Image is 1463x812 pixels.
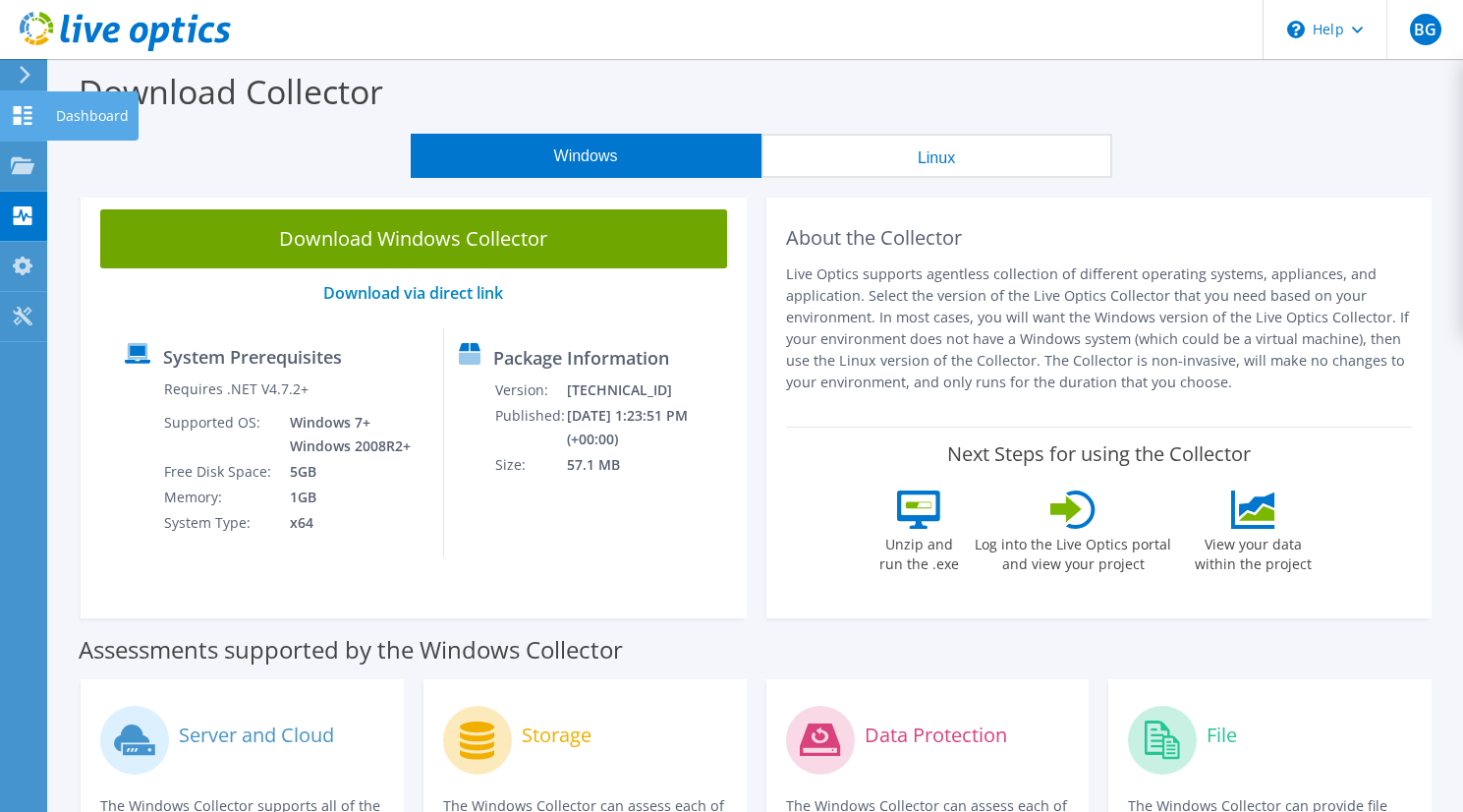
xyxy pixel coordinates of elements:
a: Download Windows Collector [100,209,727,268]
td: Size: [494,452,566,478]
label: View your data within the project [1182,529,1323,574]
td: System Type: [163,510,275,536]
button: Windows [411,134,761,178]
label: Package Information [493,348,669,368]
button: Linux [761,134,1112,178]
svg: \n [1287,21,1305,38]
label: Log into the Live Optics portal and view your project [974,529,1172,574]
td: [DATE] 1:23:51 PM (+00:00) [566,403,738,452]
td: 5GB [275,459,415,485]
label: Requires .NET V4.7.2+ [164,379,309,399]
label: Assessments supported by the Windows Collector [79,640,623,660]
p: Live Optics supports agentless collection of different operating systems, appliances, and applica... [786,263,1413,393]
label: Unzip and run the .exe [873,529,964,574]
h2: About the Collector [786,226,1413,250]
label: Server and Cloud [179,725,334,745]
label: System Prerequisites [163,347,342,367]
td: Published: [494,403,566,452]
div: Dashboard [46,91,139,141]
td: x64 [275,510,415,536]
td: Version: [494,377,566,403]
td: Windows 7+ Windows 2008R2+ [275,410,415,459]
td: [TECHNICAL_ID] [566,377,738,403]
td: 57.1 MB [566,452,738,478]
td: Memory: [163,485,275,510]
label: Data Protection [865,725,1007,745]
td: Supported OS: [163,410,275,459]
td: Free Disk Space: [163,459,275,485]
label: Storage [522,725,591,745]
td: 1GB [275,485,415,510]
label: Download Collector [79,69,383,114]
label: File [1207,725,1237,745]
label: Next Steps for using the Collector [947,442,1251,466]
a: Download via direct link [323,282,503,304]
span: BG [1410,14,1441,45]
